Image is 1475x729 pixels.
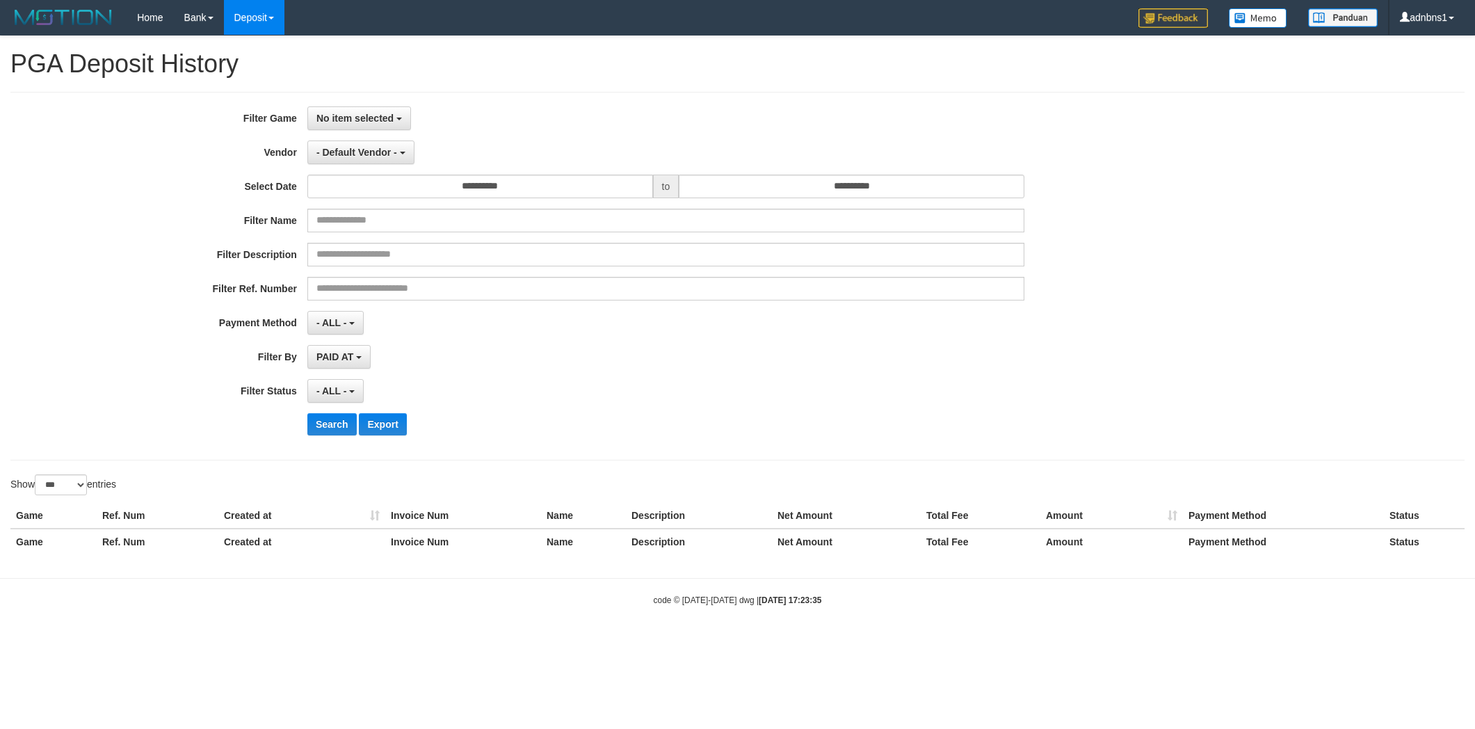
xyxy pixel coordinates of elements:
[10,50,1465,78] h1: PGA Deposit History
[385,529,541,554] th: Invoice Num
[385,503,541,529] th: Invoice Num
[359,413,406,435] button: Export
[10,529,97,554] th: Game
[1308,8,1378,27] img: panduan.png
[307,345,371,369] button: PAID AT
[1384,503,1465,529] th: Status
[541,503,626,529] th: Name
[1229,8,1287,28] img: Button%20Memo.svg
[772,529,921,554] th: Net Amount
[1183,503,1384,529] th: Payment Method
[10,474,116,495] label: Show entries
[35,474,87,495] select: Showentries
[772,503,921,529] th: Net Amount
[307,413,357,435] button: Search
[10,7,116,28] img: MOTION_logo.png
[10,503,97,529] th: Game
[626,503,772,529] th: Description
[1040,503,1183,529] th: Amount
[1384,529,1465,554] th: Status
[307,106,411,130] button: No item selected
[316,385,347,396] span: - ALL -
[307,141,414,164] button: - Default Vendor -
[218,503,385,529] th: Created at
[307,379,364,403] button: - ALL -
[626,529,772,554] th: Description
[1138,8,1208,28] img: Feedback.jpg
[316,351,353,362] span: PAID AT
[1183,529,1384,554] th: Payment Method
[654,595,822,605] small: code © [DATE]-[DATE] dwg |
[541,529,626,554] th: Name
[316,113,394,124] span: No item selected
[218,529,385,554] th: Created at
[759,595,821,605] strong: [DATE] 17:23:35
[1040,529,1183,554] th: Amount
[316,147,397,158] span: - Default Vendor -
[921,503,1040,529] th: Total Fee
[97,503,218,529] th: Ref. Num
[921,529,1040,554] th: Total Fee
[307,311,364,335] button: - ALL -
[97,529,218,554] th: Ref. Num
[653,175,679,198] span: to
[316,317,347,328] span: - ALL -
